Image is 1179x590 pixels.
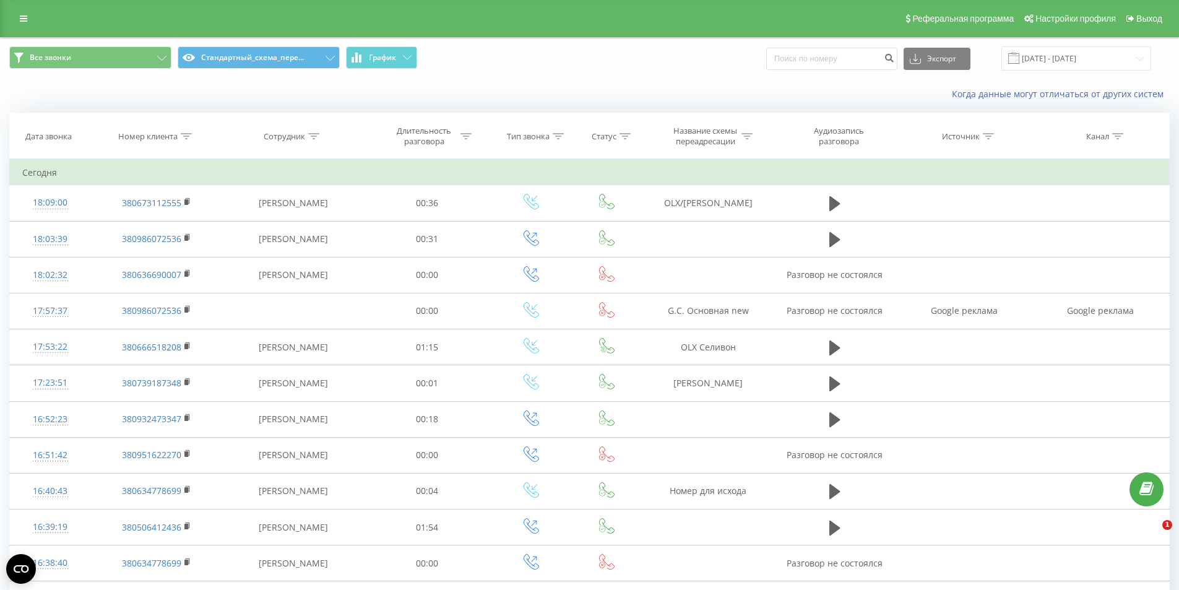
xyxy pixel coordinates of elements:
[118,131,178,142] div: Номер клиента
[787,557,883,569] span: Разговор не состоялся
[766,48,897,70] input: Поиск по номеру
[952,88,1170,100] a: Когда данные могут отличаться от других систем
[942,131,980,142] div: Источник
[6,554,36,584] button: Open CMP widget
[22,191,78,215] div: 18:09:00
[672,126,738,147] div: Название схемы переадресации
[364,401,491,437] td: 00:18
[364,473,491,509] td: 00:04
[364,293,491,329] td: 00:00
[642,473,774,509] td: Номер для исхода
[122,305,181,316] a: 380986072536
[122,377,181,389] a: 380739187348
[122,233,181,245] a: 380986072536
[222,185,364,221] td: [PERSON_NAME]
[364,185,491,221] td: 00:36
[222,221,364,257] td: [PERSON_NAME]
[122,557,181,569] a: 380634778699
[904,48,970,70] button: Экспорт
[642,185,774,221] td: OLX/[PERSON_NAME]
[787,305,883,316] span: Разговор не состоялся
[346,46,417,69] button: График
[1032,293,1169,329] td: Google реклама
[122,341,181,353] a: 380666518208
[22,227,78,251] div: 18:03:39
[642,329,774,365] td: OLX Селивон
[222,473,364,509] td: [PERSON_NAME]
[25,131,72,142] div: Дата звонка
[9,46,171,69] button: Все звонки
[787,449,883,461] span: Разговор не состоялся
[912,14,1014,24] span: Реферальная программа
[22,263,78,287] div: 18:02:32
[222,365,364,401] td: [PERSON_NAME]
[22,479,78,503] div: 16:40:43
[222,401,364,437] td: [PERSON_NAME]
[1137,520,1167,550] iframe: Intercom live chat
[30,53,71,63] span: Все звонки
[122,521,181,533] a: 380506412436
[122,269,181,280] a: 380636690007
[896,293,1032,329] td: Google реклама
[222,437,364,473] td: [PERSON_NAME]
[364,365,491,401] td: 00:01
[122,197,181,209] a: 380673112555
[787,269,883,280] span: Разговор не состоялся
[22,443,78,467] div: 16:51:42
[222,510,364,545] td: [PERSON_NAME]
[1035,14,1116,24] span: Настройки профиля
[22,407,78,432] div: 16:52:23
[22,299,78,323] div: 17:57:37
[1086,131,1109,142] div: Канал
[369,53,396,62] span: График
[364,545,491,581] td: 00:00
[364,510,491,545] td: 01:54
[364,329,491,365] td: 01:15
[391,126,457,147] div: Длительность разговора
[1136,14,1162,24] span: Выход
[507,131,550,142] div: Тип звонка
[22,371,78,395] div: 17:23:51
[364,257,491,293] td: 00:00
[22,551,78,575] div: 16:38:40
[10,160,1170,185] td: Сегодня
[642,293,774,329] td: G.C. Основная new
[122,449,181,461] a: 380951622270
[799,126,879,147] div: Аудиозапись разговора
[1162,520,1172,530] span: 1
[122,413,181,425] a: 380932473347
[222,545,364,581] td: [PERSON_NAME]
[122,485,181,497] a: 380634778699
[364,221,491,257] td: 00:31
[22,335,78,359] div: 17:53:22
[642,365,774,401] td: [PERSON_NAME]
[222,329,364,365] td: [PERSON_NAME]
[264,131,305,142] div: Сотрудник
[364,437,491,473] td: 00:00
[222,257,364,293] td: [PERSON_NAME]
[178,46,340,69] button: Стандартный_схема_пере...
[592,131,616,142] div: Статус
[22,515,78,539] div: 16:39:19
